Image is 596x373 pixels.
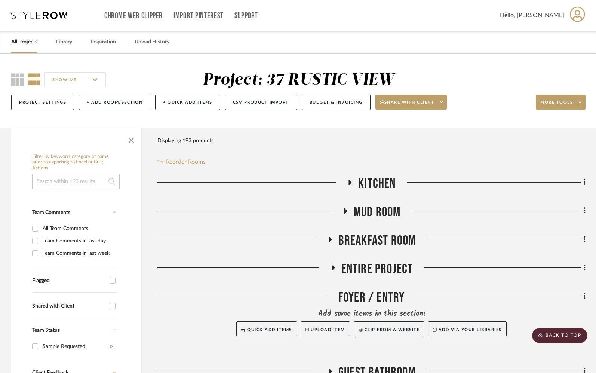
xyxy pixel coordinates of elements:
[124,131,139,146] button: Close
[500,11,564,20] span: Hello, [PERSON_NAME]
[536,95,586,110] button: More tools
[234,13,258,19] a: Support
[532,328,587,343] scroll-to-top-button: BACK TO TOP
[302,95,371,110] button: Budget & Invoicing
[32,328,60,333] span: Team Status
[354,204,401,220] span: Mud Room
[11,37,37,47] a: All Projects
[32,154,120,171] h6: Filter by keyword, category or name prior to exporting to Excel or Bulk Actions
[43,247,114,259] div: Team Comments in last week
[354,321,424,336] button: Clip from a website
[32,278,106,284] div: Flagged
[380,100,434,111] span: Share with client
[43,223,114,235] div: All Team Comments
[338,233,416,249] span: Breakfast Room
[341,261,413,277] span: Entire Project
[173,13,224,19] a: Import Pinterest
[104,13,163,19] a: Chrome Web Clipper
[540,100,573,111] span: More tools
[358,176,396,192] span: Kitchen
[135,37,169,47] a: Upload History
[32,174,120,189] input: Search within 193 results
[56,37,72,47] a: Library
[236,321,297,336] button: Quick Add Items
[32,210,70,215] span: Team Comments
[91,37,116,47] a: Inspiration
[32,303,106,309] div: Shared with Client
[301,321,350,336] button: Upload Item
[11,95,74,110] button: Project Settings
[247,328,292,332] span: Quick Add Items
[375,95,447,110] button: Share with client
[155,95,220,110] button: + Quick Add Items
[157,158,206,166] button: Reorder Rooms
[203,72,394,88] div: Project: 37 RUSTIC VIEW
[157,309,586,319] div: Add some items in this section:
[110,340,114,352] div: (9)
[157,133,213,148] div: Displaying 193 products
[79,95,150,110] button: + Add Room/Section
[166,158,206,166] span: Reorder Rooms
[428,321,507,336] button: Add via your libraries
[43,235,114,247] div: Team Comments in last day
[225,95,297,110] button: CSV Product Import
[43,340,110,352] div: Sample Requested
